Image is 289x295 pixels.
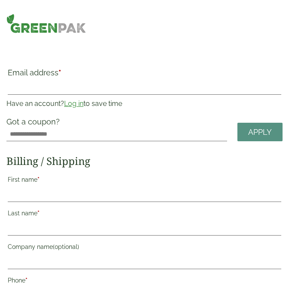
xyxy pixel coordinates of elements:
span: Apply [248,127,272,137]
p: Have an account? to save time [6,99,283,109]
label: Phone [8,274,281,289]
label: First name [8,174,281,188]
img: GreenPak Supplies [6,14,86,33]
span: (optional) [53,243,79,250]
abbr: required [37,176,40,183]
abbr: required [58,68,61,77]
a: Log in [64,99,83,108]
h2: Billing / Shipping [6,155,283,168]
a: Apply [237,123,283,141]
label: Last name [8,207,281,222]
label: Got a coupon? [6,117,63,130]
label: Email address [8,69,281,81]
abbr: required [25,277,28,284]
label: Company name [8,241,281,255]
abbr: required [37,210,40,217]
